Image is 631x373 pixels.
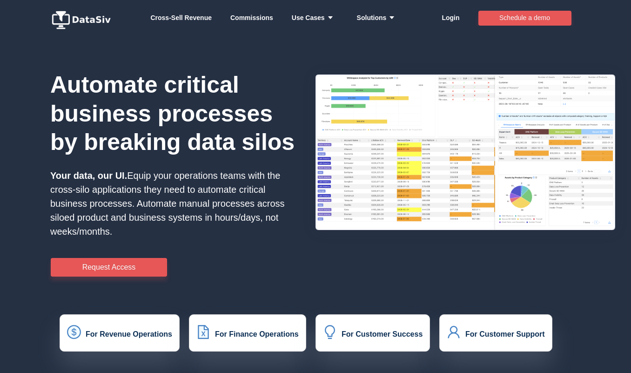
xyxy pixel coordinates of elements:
span: Equip your operations teams with the cross-silo applications they need to automate critical busin... [50,170,285,237]
strong: Use Cases [292,14,338,21]
button: icon: userFor Customer Support [439,314,552,352]
strong: Solutions [357,14,400,21]
a: Whitespace [150,4,212,32]
button: icon: file-excelFor Finance Operations [189,314,306,352]
button: icon: dollarFor Revenue Operations [60,314,180,352]
img: logo [50,11,115,29]
a: icon: bulbFor Customer Success [323,331,423,339]
a: Login [442,4,459,32]
a: icon: userFor Customer Support [447,331,545,339]
a: Commissions [230,4,273,32]
a: icon: dollarFor Revenue Operations [67,331,172,339]
a: icon: file-excelFor Finance Operations [196,331,299,339]
i: icon: caret-down [325,14,334,21]
button: icon: bulbFor Customer Success [315,314,430,352]
strong: Your data, our UI. [50,170,127,181]
button: Request Access [51,258,167,277]
button: Schedule a demo [478,11,571,26]
img: HxQKbKb.png [315,75,615,230]
h1: Automate critical business processes by breaking data silos [50,71,296,157]
i: icon: caret-down [386,14,395,21]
